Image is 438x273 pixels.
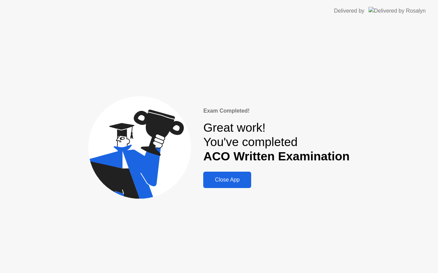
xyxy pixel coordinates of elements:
b: ACO Written Examination [203,149,350,163]
div: Close App [205,177,249,183]
div: Great work! You've completed [203,120,350,164]
div: Exam Completed! [203,107,350,115]
img: Delivered by Rosalyn [369,7,426,15]
button: Close App [203,172,251,188]
div: Delivered by [334,7,364,15]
